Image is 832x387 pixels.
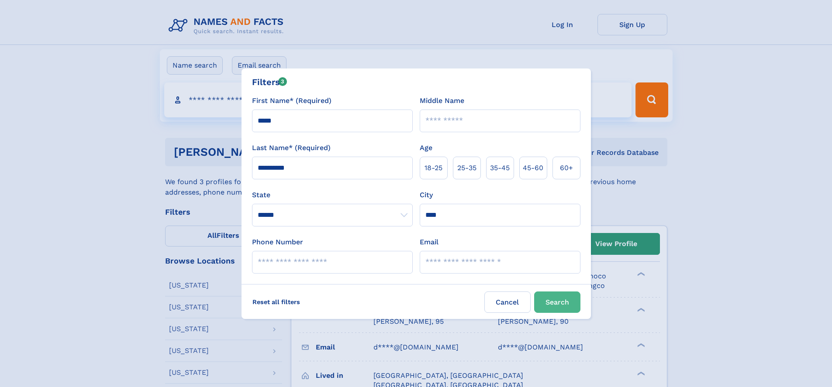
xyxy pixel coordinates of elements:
label: Cancel [484,291,531,313]
span: 18‑25 [425,163,442,173]
span: 45‑60 [523,163,543,173]
span: 60+ [560,163,573,173]
span: 25‑35 [457,163,476,173]
label: Middle Name [420,96,464,106]
label: State [252,190,413,200]
label: Phone Number [252,237,303,247]
label: City [420,190,433,200]
label: Age [420,143,432,153]
label: First Name* (Required) [252,96,331,106]
button: Search [534,291,580,313]
div: Filters [252,75,287,89]
label: Email [420,237,438,247]
label: Reset all filters [247,291,306,312]
label: Last Name* (Required) [252,143,331,153]
span: 35‑45 [490,163,510,173]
